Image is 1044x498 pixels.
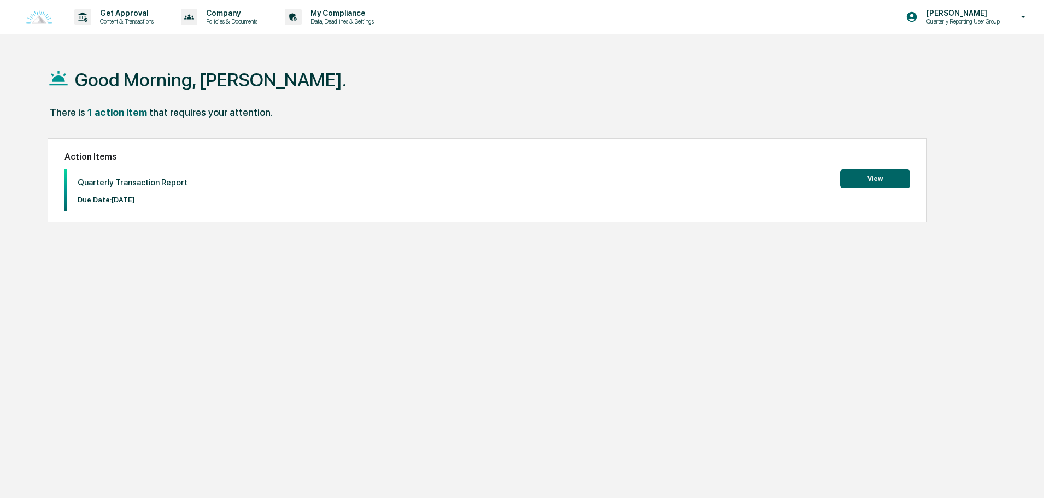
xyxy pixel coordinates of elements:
[91,17,159,25] p: Content & Transactions
[91,9,159,17] p: Get Approval
[87,107,147,118] div: 1 action item
[64,151,910,162] h2: Action Items
[840,169,910,188] button: View
[78,196,187,204] p: Due Date: [DATE]
[918,9,1005,17] p: [PERSON_NAME]
[50,107,85,118] div: There is
[75,69,347,91] h1: Good Morning, [PERSON_NAME].
[78,178,187,188] p: Quarterly Transaction Report
[149,107,273,118] div: that requires your attention.
[26,10,52,25] img: logo
[840,173,910,183] a: View
[302,9,379,17] p: My Compliance
[302,17,379,25] p: Data, Deadlines & Settings
[197,17,263,25] p: Policies & Documents
[197,9,263,17] p: Company
[918,17,1005,25] p: Quarterly Reporting User Group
